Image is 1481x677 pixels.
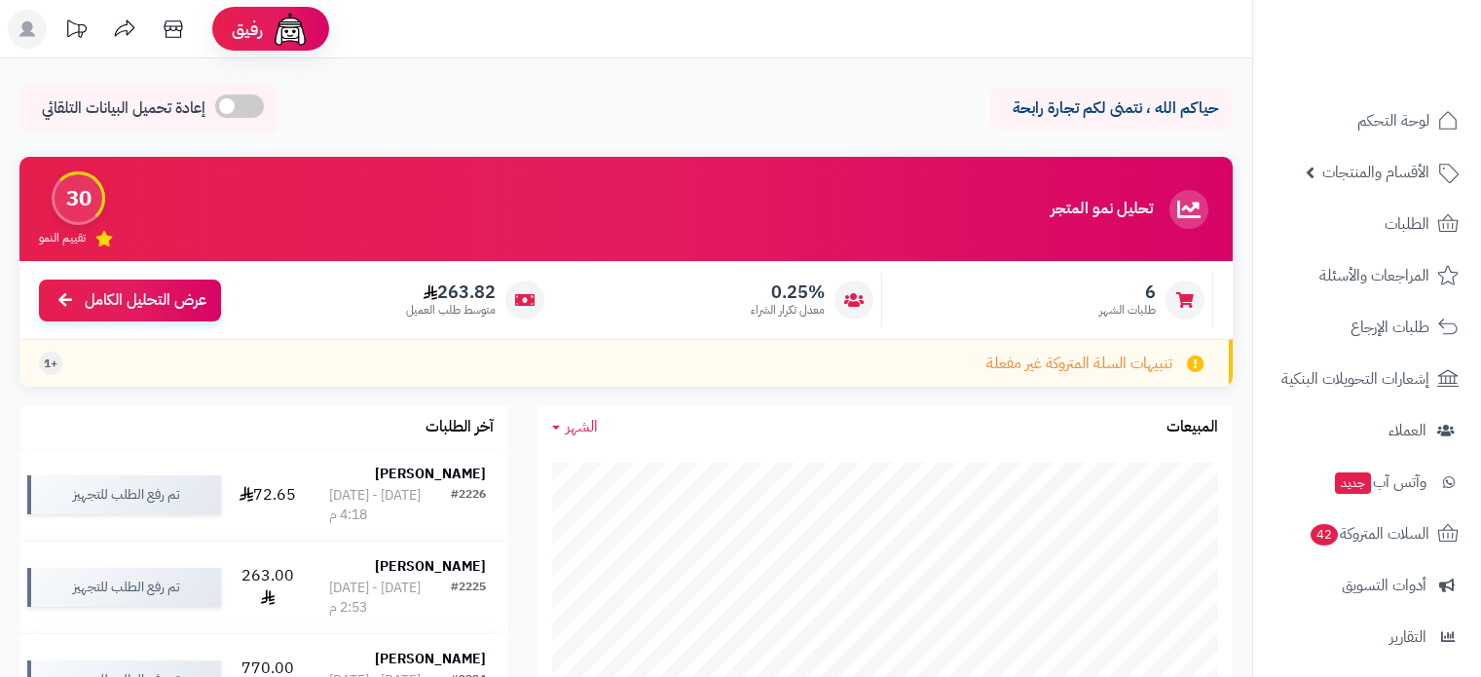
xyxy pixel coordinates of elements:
[1310,523,1339,546] span: 42
[271,10,310,49] img: ai-face.png
[1099,282,1156,303] span: 6
[232,18,263,41] span: رفيق
[1265,304,1469,351] a: طلبات الإرجاع
[85,289,206,312] span: عرض التحليل الكامل
[375,464,486,484] strong: [PERSON_NAME]
[1335,472,1371,494] span: جديد
[451,579,486,618] div: #2225
[1166,419,1218,436] h3: المبيعات
[1004,97,1218,120] p: حياكم الله ، نتمنى لكم تجارة رابحة
[52,10,100,54] a: تحديثات المنصة
[1351,314,1429,341] span: طلبات الإرجاع
[552,416,598,438] a: الشهر
[1099,302,1156,319] span: طلبات الشهر
[1333,469,1426,496] span: وآتس آب
[1051,201,1153,218] h3: تحليل نمو المتجر
[1265,407,1469,454] a: العملاء
[27,568,221,607] div: تم رفع الطلب للتجهيز
[451,486,486,525] div: #2226
[1319,262,1429,289] span: المراجعات والأسئلة
[1388,417,1426,444] span: العملاء
[1265,459,1469,506] a: وآتس آبجديد
[1309,520,1429,547] span: السلات المتروكة
[1265,201,1469,247] a: الطلبات
[39,230,86,246] span: تقييم النمو
[1342,572,1426,599] span: أدوات التسويق
[426,419,494,436] h3: آخر الطلبات
[1281,365,1429,393] span: إشعارات التحويلات البنكية
[1265,356,1469,402] a: إشعارات التحويلات البنكية
[406,282,496,303] span: 263.82
[329,579,451,618] div: [DATE] - [DATE] 2:53 م
[751,282,825,303] span: 0.25%
[375,649,486,669] strong: [PERSON_NAME]
[329,486,451,525] div: [DATE] - [DATE] 4:18 م
[1322,159,1429,186] span: الأقسام والمنتجات
[1349,32,1462,73] img: logo-2.png
[1265,97,1469,144] a: لوحة التحكم
[1265,614,1469,660] a: التقارير
[1265,252,1469,299] a: المراجعات والأسئلة
[1265,510,1469,557] a: السلات المتروكة42
[406,302,496,319] span: متوسط طلب العميل
[751,302,825,319] span: معدل تكرار الشراء
[1385,210,1429,238] span: الطلبات
[375,556,486,577] strong: [PERSON_NAME]
[986,353,1172,375] span: تنبيهات السلة المتروكة غير مفعلة
[1265,562,1469,609] a: أدوات التسويق
[229,449,307,541] td: 72.65
[27,475,221,514] div: تم رفع الطلب للتجهيز
[1389,623,1426,651] span: التقارير
[39,280,221,321] a: عرض التحليل الكامل
[44,356,57,372] span: +1
[566,415,598,438] span: الشهر
[42,97,205,120] span: إعادة تحميل البيانات التلقائي
[229,542,307,633] td: 263.00
[1357,107,1429,134] span: لوحة التحكم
